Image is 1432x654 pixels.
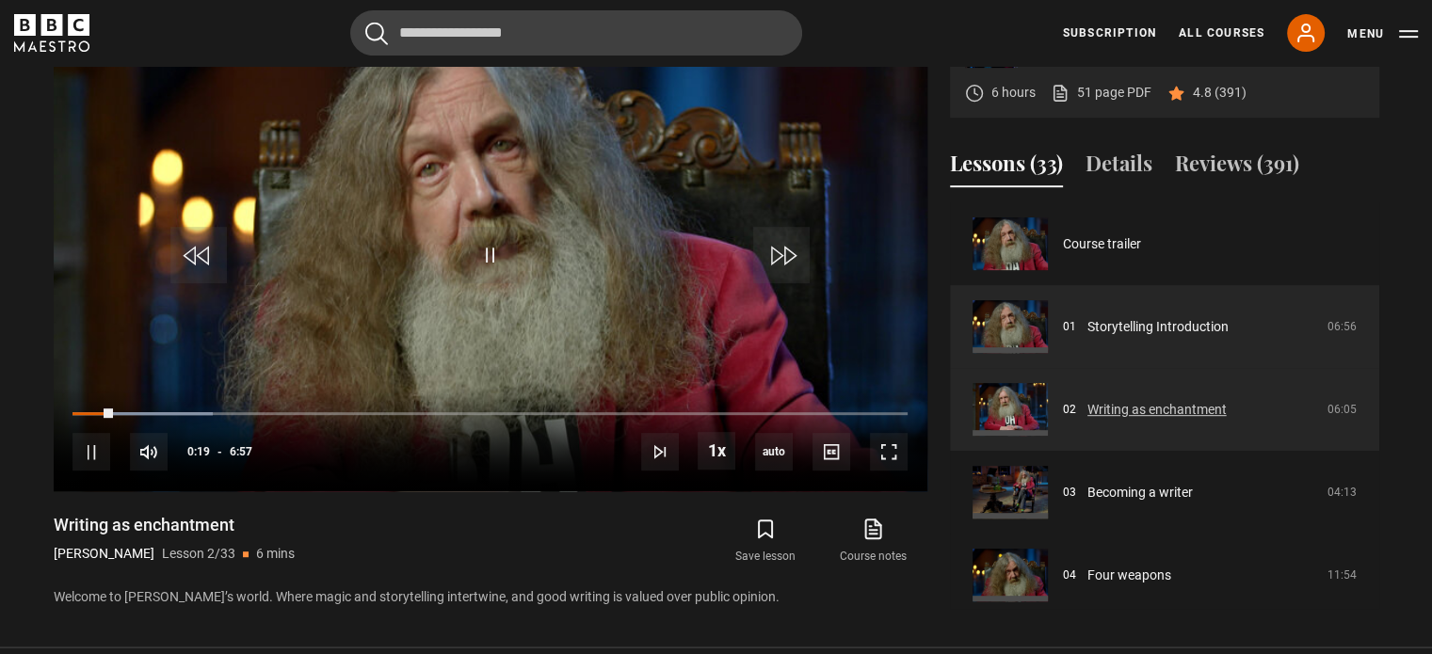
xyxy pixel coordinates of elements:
button: Lessons (33) [950,148,1063,187]
button: Submit the search query [365,22,388,45]
svg: BBC Maestro [14,14,89,52]
button: Playback Rate [698,432,735,470]
span: 0:19 [187,435,210,469]
p: 4.8 (391) [1193,83,1247,103]
button: Fullscreen [870,433,908,471]
p: 6 mins [256,544,295,564]
a: Writing as enchantment [1087,400,1227,420]
button: Reviews (391) [1175,148,1299,187]
a: 51 page PDF [1051,83,1151,103]
a: Storytelling Introduction [1087,317,1229,337]
button: Next Lesson [641,433,679,471]
button: Save lesson [712,514,819,568]
p: [PERSON_NAME] [54,544,154,564]
a: All Courses [1179,24,1264,41]
button: Captions [813,433,850,471]
h1: Writing as enchantment [54,514,295,536]
a: Course trailer [1063,234,1141,254]
span: - [217,445,222,458]
input: Search [350,10,802,56]
span: 6:57 [230,435,252,469]
p: Lesson 2/33 [162,544,235,564]
a: Becoming a writer [1087,483,1193,502]
div: Progress Bar [72,412,907,416]
div: Current quality: 720p [755,433,793,471]
button: Toggle navigation [1347,24,1418,43]
button: Details [1086,148,1152,187]
button: Mute [130,433,168,471]
a: Course notes [819,514,926,568]
p: 6 hours [991,83,1036,103]
p: Welcome to [PERSON_NAME]’s world. Where magic and storytelling intertwine, and good writing is va... [54,587,927,607]
a: Four weapons [1087,566,1171,585]
a: Subscription [1063,24,1156,41]
button: Pause [72,433,110,471]
span: auto [755,433,793,471]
